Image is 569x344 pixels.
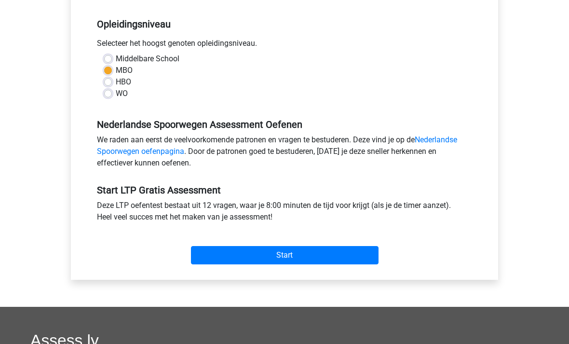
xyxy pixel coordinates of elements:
h5: Opleidingsniveau [97,14,472,34]
a: Nederlandse Spoorwegen oefenpagina [97,135,457,156]
label: HBO [116,76,131,88]
h5: Nederlandse Spoorwegen Assessment Oefenen [97,119,472,130]
label: Middelbare School [116,53,179,65]
label: WO [116,88,128,99]
div: Deze LTP oefentest bestaat uit 12 vragen, waar je 8:00 minuten de tijd voor krijgt (als je de tim... [90,200,479,227]
input: Start [191,246,379,264]
label: MBO [116,65,133,76]
div: Selecteer het hoogst genoten opleidingsniveau. [90,38,479,53]
h5: Start LTP Gratis Assessment [97,184,472,196]
div: We raden aan eerst de veelvoorkomende patronen en vragen te bestuderen. Deze vind je op de . Door... [90,134,479,173]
